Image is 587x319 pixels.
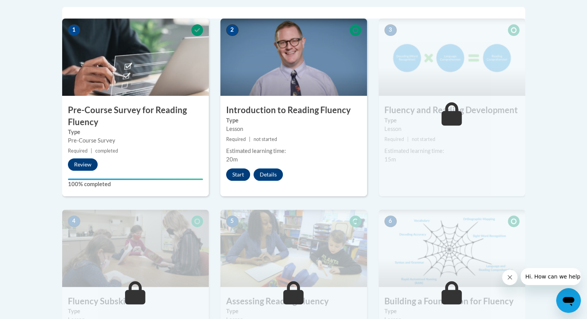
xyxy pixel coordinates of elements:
[412,136,435,142] span: not started
[68,24,80,36] span: 1
[226,24,239,36] span: 2
[62,210,209,287] img: Course Image
[62,104,209,128] h3: Pre-Course Survey for Reading Fluency
[62,19,209,96] img: Course Image
[226,125,361,133] div: Lesson
[384,136,404,142] span: Required
[379,19,525,96] img: Course Image
[384,116,519,125] label: Type
[254,136,277,142] span: not started
[502,270,518,285] iframe: Close message
[384,215,397,227] span: 6
[226,307,361,316] label: Type
[220,19,367,96] img: Course Image
[226,156,238,163] span: 20m
[68,136,203,145] div: Pre-Course Survey
[379,104,525,116] h3: Fluency and Reading Development
[384,125,519,133] div: Lesson
[556,288,581,313] iframe: Button to launch messaging window
[68,148,88,154] span: Required
[226,168,250,181] button: Start
[91,148,92,154] span: |
[95,148,118,154] span: completed
[379,295,525,307] h3: Building a Foundation for Fluency
[226,136,246,142] span: Required
[226,116,361,125] label: Type
[62,295,209,307] h3: Fluency Subskills
[220,295,367,307] h3: Assessing Reading Fluency
[68,180,203,188] label: 100% completed
[68,128,203,136] label: Type
[384,147,519,155] div: Estimated learning time:
[407,136,409,142] span: |
[384,24,397,36] span: 3
[379,210,525,287] img: Course Image
[220,104,367,116] h3: Introduction to Reading Fluency
[226,147,361,155] div: Estimated learning time:
[226,215,239,227] span: 5
[220,210,367,287] img: Course Image
[384,156,396,163] span: 15m
[68,158,98,171] button: Review
[68,215,80,227] span: 4
[68,178,203,180] div: Your progress
[5,5,63,12] span: Hi. How can we help?
[521,268,581,285] iframe: Message from company
[384,307,519,316] label: Type
[254,168,283,181] button: Details
[249,136,250,142] span: |
[68,307,203,316] label: Type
